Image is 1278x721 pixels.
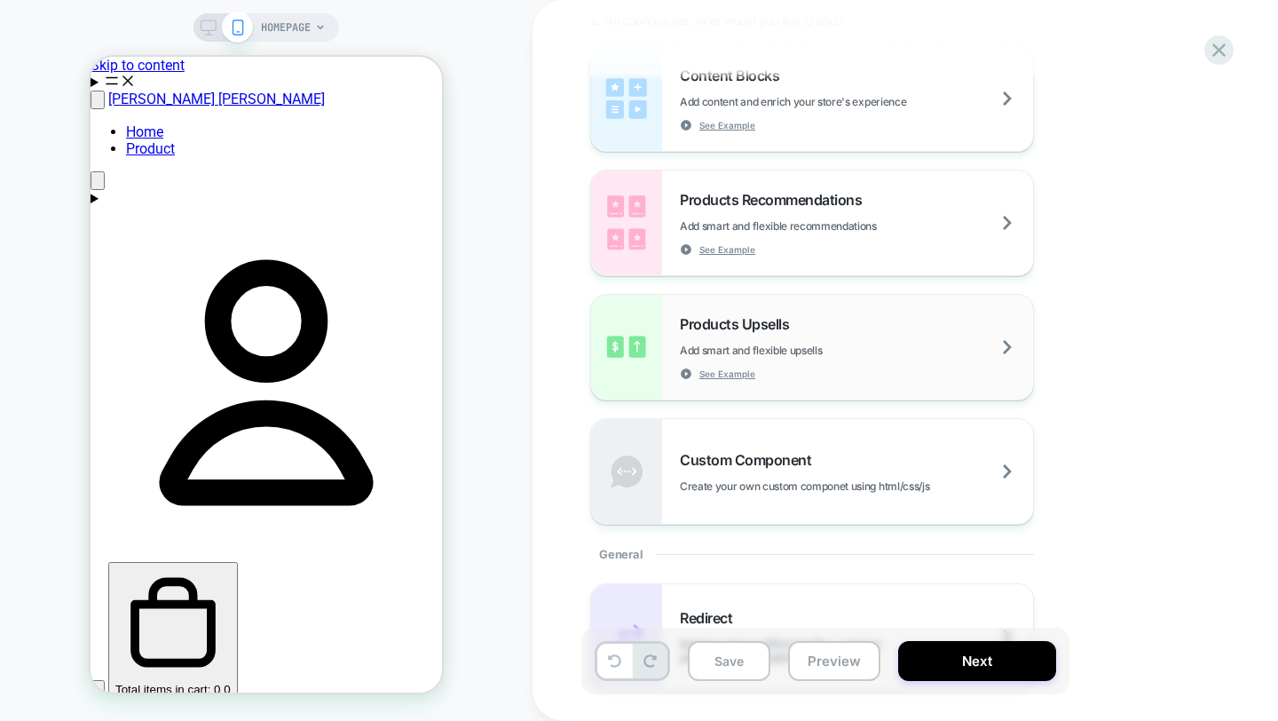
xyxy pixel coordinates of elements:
[18,34,234,51] a: [PERSON_NAME] [PERSON_NAME]
[18,505,147,642] button: Open cart Total items in cart: 0
[699,243,755,256] span: See Example
[680,344,911,357] span: Add smart and flexible upsells
[680,219,966,233] span: Add smart and flexible recommendations
[590,525,1034,583] div: General
[18,34,124,51] span: [PERSON_NAME]
[788,641,880,681] button: Preview
[699,368,755,380] span: See Example
[35,83,84,100] a: Product
[680,95,995,108] span: Add content and enrich your store's experience
[128,34,234,51] span: [PERSON_NAME]
[688,641,770,681] button: Save
[699,119,755,131] span: See Example
[680,609,741,627] span: Redirect
[25,626,130,639] span: Total items in cart: 0
[133,626,139,639] span: 0
[680,451,820,469] span: Custom Component
[590,12,842,28] span: 2. No changes yet, what would you like to add?
[35,67,73,83] a: Home
[680,67,788,84] span: Content Blocks
[680,315,798,333] span: Products Upsells
[261,13,311,42] span: HOMEPAGE
[680,479,1018,493] span: Create your own custom componet using html/css/js
[680,191,871,209] span: Products Recommendations
[898,641,1056,681] button: Next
